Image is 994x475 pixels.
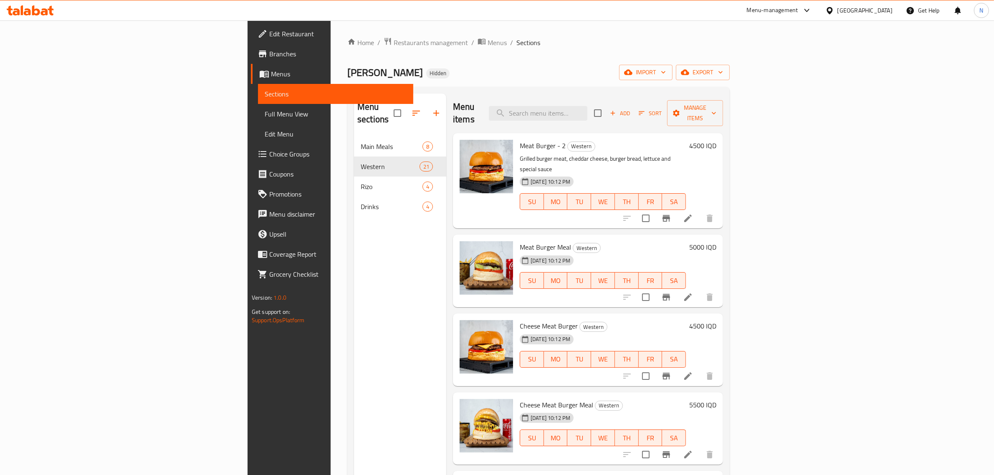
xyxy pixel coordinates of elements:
[573,243,600,253] span: Western
[361,182,422,192] span: Rizo
[700,287,720,307] button: delete
[579,322,607,332] div: Western
[423,143,433,151] span: 8
[516,38,540,48] span: Sections
[265,109,407,119] span: Full Menu View
[662,193,686,210] button: SA
[683,67,723,78] span: export
[251,244,414,264] a: Coverage Report
[527,335,574,343] span: [DATE] 10:12 PM
[595,401,622,410] span: Western
[524,432,541,444] span: SU
[269,29,407,39] span: Edit Restaurant
[394,38,468,48] span: Restaurants management
[594,196,612,208] span: WE
[520,320,578,332] span: Cheese Meat Burger
[251,224,414,244] a: Upsell
[524,275,541,287] span: SU
[700,366,720,386] button: delete
[591,351,615,368] button: WE
[273,292,286,303] span: 1.0.0
[520,272,544,289] button: SU
[269,229,407,239] span: Upsell
[384,37,468,48] a: Restaurants management
[258,104,414,124] a: Full Menu View
[422,182,433,192] div: items
[618,196,635,208] span: TH
[637,367,655,385] span: Select to update
[571,432,588,444] span: TU
[594,353,612,365] span: WE
[837,6,893,15] div: [GEOGRAPHIC_DATA]
[665,196,683,208] span: SA
[265,129,407,139] span: Edit Menu
[571,196,588,208] span: TU
[618,275,635,287] span: TH
[471,38,474,48] li: /
[547,353,564,365] span: MO
[265,89,407,99] span: Sections
[639,351,663,368] button: FR
[567,430,591,446] button: TU
[662,430,686,446] button: SA
[594,275,612,287] span: WE
[979,6,983,15] span: N
[520,139,566,152] span: Meat Burger - 2
[637,288,655,306] span: Select to update
[637,107,664,120] button: Sort
[595,401,623,411] div: Western
[676,65,730,80] button: export
[589,104,607,122] span: Select section
[615,430,639,446] button: TH
[422,202,433,212] div: items
[573,243,601,253] div: Western
[269,149,407,159] span: Choice Groups
[544,351,568,368] button: MO
[683,450,693,460] a: Edit menu item
[639,193,663,210] button: FR
[453,101,479,126] h2: Menu items
[662,351,686,368] button: SA
[642,196,659,208] span: FR
[478,37,507,48] a: Menus
[520,399,593,411] span: Cheese Meat Burger Meal
[656,208,676,228] button: Branch-specific-item
[544,430,568,446] button: MO
[426,68,450,78] div: Hidden
[251,144,414,164] a: Choice Groups
[700,208,720,228] button: delete
[571,275,588,287] span: TU
[674,103,716,124] span: Manage items
[618,353,635,365] span: TH
[520,154,686,174] p: Grilled burger meat, cheddar cheese, burger bread, lettuce and special sauce
[354,136,446,157] div: Main Meals8
[489,106,587,121] input: search
[527,257,574,265] span: [DATE] 10:12 PM
[520,193,544,210] button: SU
[615,272,639,289] button: TH
[269,189,407,199] span: Promotions
[639,272,663,289] button: FR
[258,124,414,144] a: Edit Menu
[251,164,414,184] a: Coupons
[520,351,544,368] button: SU
[571,353,588,365] span: TU
[251,184,414,204] a: Promotions
[354,177,446,197] div: Rizo4
[524,353,541,365] span: SU
[420,163,433,171] span: 21
[662,272,686,289] button: SA
[665,353,683,365] span: SA
[665,432,683,444] span: SA
[568,141,595,151] span: Western
[637,210,655,227] span: Select to update
[594,432,612,444] span: WE
[547,196,564,208] span: MO
[361,141,422,152] span: Main Meals
[520,241,571,253] span: Meat Burger Meal
[252,315,305,326] a: Support.OpsPlatform
[580,322,607,332] span: Western
[426,103,446,123] button: Add section
[642,275,659,287] span: FR
[637,446,655,463] span: Select to update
